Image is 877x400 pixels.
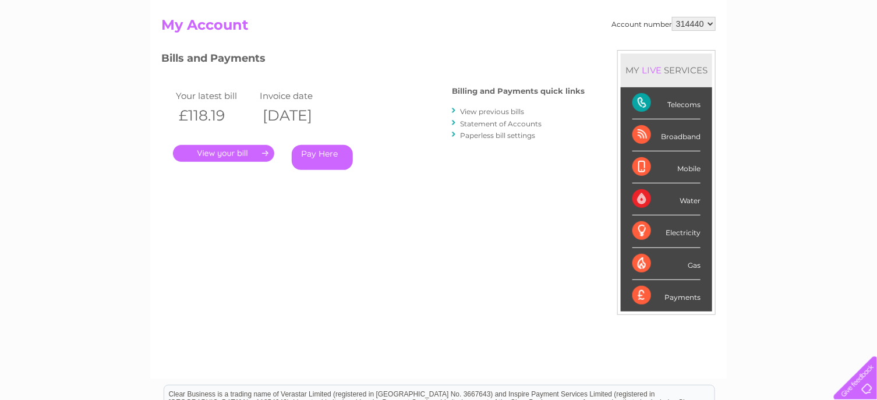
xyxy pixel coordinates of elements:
a: Statement of Accounts [460,119,542,128]
div: Payments [632,280,701,311]
div: Telecoms [632,87,701,119]
a: Water [672,49,694,58]
div: Broadband [632,119,701,151]
div: Gas [632,248,701,280]
h4: Billing and Payments quick links [452,87,585,95]
div: MY SERVICES [621,54,712,87]
img: logo.png [31,30,90,66]
div: Clear Business is a trading name of Verastar Limited (registered in [GEOGRAPHIC_DATA] No. 3667643... [164,6,715,56]
div: LIVE [639,65,664,76]
a: Contact [800,49,828,58]
h3: Bills and Payments [161,50,585,70]
a: Log out [839,49,866,58]
div: Water [632,183,701,215]
div: Mobile [632,151,701,183]
h2: My Account [161,17,716,39]
td: Invoice date [257,88,341,104]
a: Paperless bill settings [460,131,535,140]
a: Energy [701,49,727,58]
div: Account number [611,17,716,31]
a: Pay Here [292,145,353,170]
a: 0333 014 3131 [657,6,738,20]
a: View previous bills [460,107,524,116]
div: Electricity [632,215,701,247]
td: Your latest bill [173,88,257,104]
a: . [173,145,274,162]
a: Telecoms [734,49,769,58]
th: [DATE] [257,104,341,128]
th: £118.19 [173,104,257,128]
a: Blog [776,49,793,58]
